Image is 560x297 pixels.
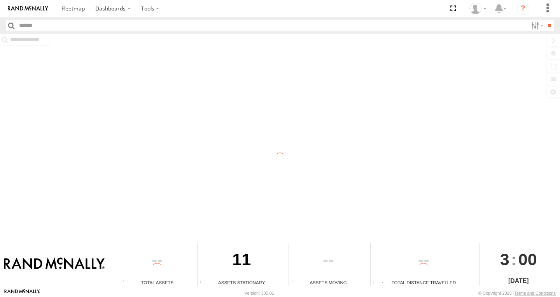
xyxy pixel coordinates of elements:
a: Visit our Website [4,289,40,297]
div: Total distance travelled by all assets within specified date range and applied filters [371,280,382,286]
i: ? [517,2,529,15]
div: Total Assets [120,279,194,286]
label: Search Filter Options [528,20,545,31]
div: © Copyright 2025 - [478,291,556,295]
div: [DATE] [480,276,557,286]
div: Total Distance Travelled [371,279,476,286]
span: 00 [518,243,537,276]
img: Rand McNally [4,257,105,271]
div: Total number of assets current stationary. [198,280,209,286]
div: Valeo Dash [467,3,489,14]
div: Total number of Enabled Assets [120,280,132,286]
div: 11 [198,243,286,279]
img: rand-logo.svg [8,6,48,11]
div: Total number of assets current in transit. [289,280,301,286]
span: 3 [500,243,509,276]
a: Terms and Conditions [514,291,556,295]
div: Assets Moving [289,279,367,286]
div: : [480,243,557,276]
div: Version: 305.01 [245,291,274,295]
div: Assets Stationary [198,279,286,286]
